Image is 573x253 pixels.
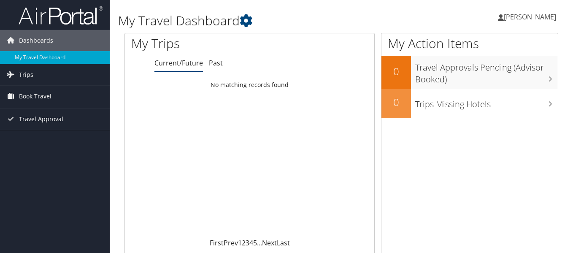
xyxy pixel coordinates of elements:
[381,89,558,118] a: 0Trips Missing Hotels
[415,94,558,110] h3: Trips Missing Hotels
[381,35,558,52] h1: My Action Items
[118,12,416,30] h1: My Travel Dashboard
[277,238,290,248] a: Last
[125,77,374,92] td: No matching records found
[498,4,565,30] a: [PERSON_NAME]
[210,238,224,248] a: First
[242,238,246,248] a: 2
[246,238,249,248] a: 3
[19,5,103,25] img: airportal-logo.png
[253,238,257,248] a: 5
[19,30,53,51] span: Dashboards
[19,86,51,107] span: Book Travel
[19,64,33,85] span: Trips
[415,57,558,85] h3: Travel Approvals Pending (Advisor Booked)
[209,58,223,68] a: Past
[381,64,411,79] h2: 0
[238,238,242,248] a: 1
[131,35,264,52] h1: My Trips
[154,58,203,68] a: Current/Future
[504,12,556,22] span: [PERSON_NAME]
[19,109,63,130] span: Travel Approval
[224,238,238,248] a: Prev
[257,238,262,248] span: …
[381,95,411,109] h2: 0
[381,56,558,88] a: 0Travel Approvals Pending (Advisor Booked)
[262,238,277,248] a: Next
[249,238,253,248] a: 4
